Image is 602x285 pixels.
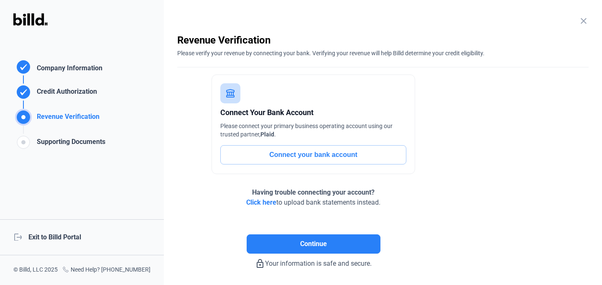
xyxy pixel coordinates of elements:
[33,63,102,75] div: Company Information
[247,234,380,254] button: Continue
[246,198,276,206] span: Click here
[300,239,327,249] span: Continue
[177,33,589,47] div: Revenue Verification
[220,107,406,118] div: Connect Your Bank Account
[33,112,99,126] div: Revenue Verification
[220,122,406,139] div: Please connect your primary business operating account using our trusted partner, .
[260,131,274,138] span: Plaid
[177,47,589,57] div: Please verify your revenue by connecting your bank. Verifying your revenue will help Billd determ...
[13,232,22,241] mat-icon: logout
[33,87,97,100] div: Credit Authorization
[13,265,58,275] div: © Billd, LLC 2025
[13,13,48,26] img: Billd Logo
[220,145,406,164] button: Connect your bank account
[246,187,380,208] div: to upload bank statements instead.
[252,188,375,196] span: Having trouble connecting your account?
[62,265,150,275] div: Need Help? [PHONE_NUMBER]
[33,137,105,151] div: Supporting Documents
[177,254,449,269] div: Your information is safe and secure.
[579,16,589,26] mat-icon: close
[255,259,265,269] mat-icon: lock_outline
